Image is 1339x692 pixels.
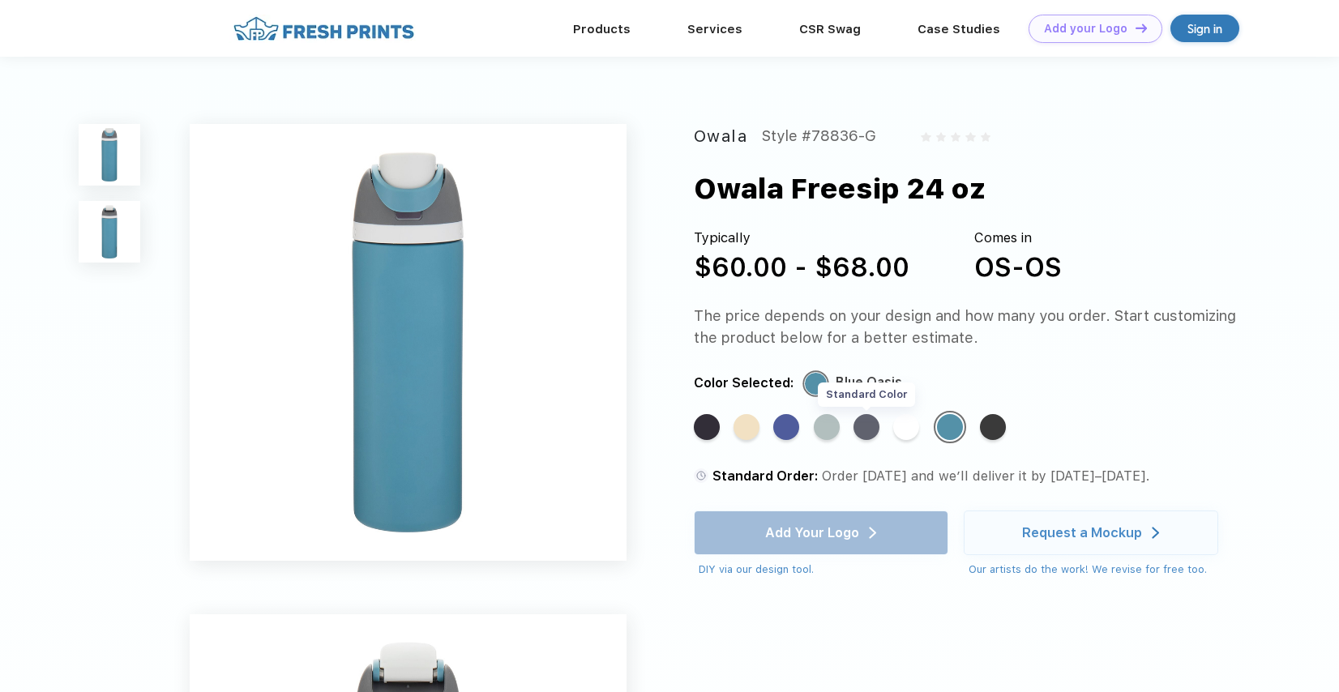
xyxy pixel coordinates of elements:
[773,414,799,440] div: Blue jay
[921,132,930,142] img: gray_star.svg
[734,414,759,440] div: Sunny daze
[974,248,1062,287] div: OS-OS
[936,132,946,142] img: gray_star.svg
[836,372,902,394] div: Blue Oasis
[981,132,990,142] img: gray_star.svg
[694,372,794,394] div: Color Selected:
[229,15,419,43] img: fo%20logo%202.webp
[694,228,909,248] div: Typically
[687,22,742,36] a: Services
[694,248,909,287] div: $60.00 - $68.00
[762,124,876,149] div: Style #78836-G
[1152,527,1159,539] img: white arrow
[694,124,747,149] div: Owala
[79,124,140,186] img: func=resize&h=100
[937,414,963,440] div: Blue oasis
[814,414,840,440] div: Calm waters
[965,132,975,142] img: gray_star.svg
[853,414,879,440] div: Off the grid
[974,228,1062,248] div: Comes in
[694,414,720,440] div: Night safari
[1044,22,1127,36] div: Add your Logo
[699,562,948,578] div: DIY via our design tool.
[573,22,631,36] a: Products
[893,414,919,440] div: Shy marshmallow
[822,468,1150,484] span: Order [DATE] and we’ll deliver it by [DATE]–[DATE].
[1170,15,1239,42] a: Sign in
[712,468,818,484] span: Standard Order:
[1022,524,1142,540] div: Request a Mockup
[190,124,627,561] img: func=resize&h=640
[694,168,986,210] div: Owala Freesip 24 oz
[980,414,1006,440] div: Very very dark
[799,22,861,36] a: CSR Swag
[694,305,1243,349] div: The price depends on your design and how many you order. Start customizing the product below for ...
[1187,19,1222,38] div: Sign in
[951,132,960,142] img: gray_star.svg
[969,562,1218,578] div: Our artists do the work! We revise for free too.
[79,201,140,263] img: func=resize&h=100
[694,468,708,483] img: standard order
[1136,23,1147,32] img: DT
